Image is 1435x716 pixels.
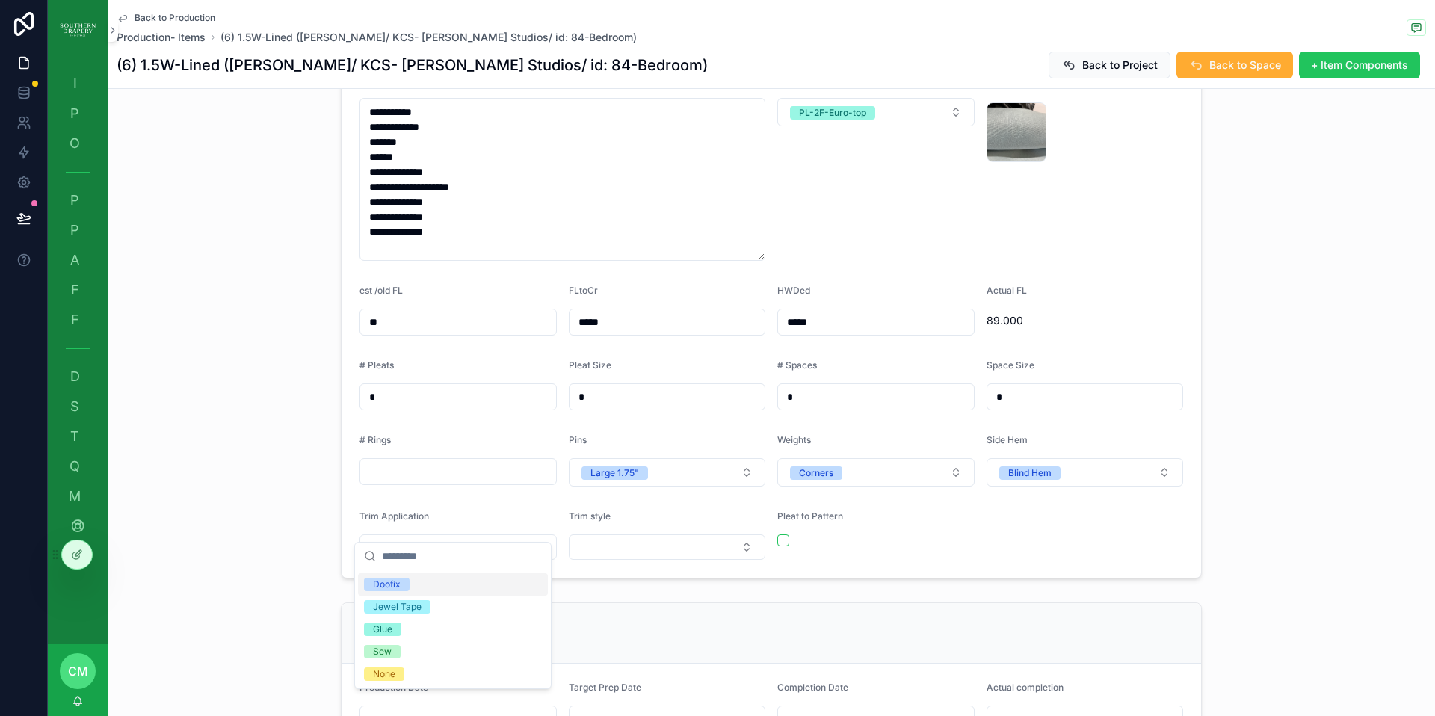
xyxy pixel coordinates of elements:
[790,465,842,480] button: Unselect CORNERS
[569,458,766,487] button: Select Button
[57,130,99,157] a: O
[799,466,833,480] div: Corners
[57,70,99,97] a: I
[777,285,810,296] span: HWDed
[57,306,99,333] a: F
[359,534,557,560] button: Select Button
[359,285,403,296] span: est /old FL
[373,667,395,681] div: None
[359,510,429,522] span: Trim Application
[57,247,99,274] a: A
[987,313,1184,328] span: 89.000
[67,76,82,91] span: I
[373,623,392,636] div: Glue
[57,187,99,214] a: P
[569,534,766,560] button: Select Button
[590,466,639,480] div: Large 1.75"
[777,458,975,487] button: Select Button
[67,459,82,474] span: Q
[57,393,99,420] a: S
[57,217,99,244] a: P
[67,223,82,238] span: P
[569,285,598,296] span: FLtoCr
[569,359,611,371] span: Pleat Size
[57,363,99,390] a: D
[57,423,99,450] a: T
[135,12,215,24] span: Back to Production
[67,253,82,268] span: A
[359,359,394,371] span: # Pleats
[569,682,641,693] span: Target Prep Date
[569,510,611,522] span: Trim style
[60,18,96,42] img: App logo
[67,312,82,327] span: F
[987,434,1028,445] span: Side Hem
[67,283,82,297] span: F
[117,30,206,45] a: Production- Items
[67,399,82,414] span: S
[777,359,817,371] span: # Spaces
[117,55,708,75] h1: (6) 1.5W-Lined ([PERSON_NAME]/ KCS- [PERSON_NAME] Studios/ id: 84-Bedroom)
[1209,58,1281,72] span: Back to Space
[117,12,215,24] a: Back to Production
[1008,466,1052,480] div: Blind Hem
[220,30,637,45] a: (6) 1.5W-Lined ([PERSON_NAME]/ KCS- [PERSON_NAME] Studios/ id: 84-Bedroom)
[57,277,99,303] a: F
[987,359,1034,371] span: Space Size
[373,600,422,614] div: Jewel Tape
[355,570,551,688] div: Suggestions
[799,106,866,120] div: PL-2F-Euro-top
[777,98,975,126] button: Select Button
[1176,52,1293,78] button: Back to Space
[57,453,99,480] a: Q
[1299,52,1420,78] button: + Item Components
[67,136,82,151] span: O
[777,434,811,445] span: Weights
[67,106,82,121] span: P
[569,434,587,445] span: Pins
[67,429,82,444] span: T
[1049,52,1170,78] button: Back to Project
[1082,58,1158,72] span: Back to Project
[359,434,391,445] span: # Rings
[777,510,843,522] span: Pleat to Pattern
[373,578,401,591] div: Doofix
[1311,58,1408,72] span: + Item Components
[67,369,82,384] span: D
[67,489,82,504] span: M
[987,285,1027,296] span: Actual FL
[373,645,392,658] div: Sew
[67,193,82,208] span: P
[57,483,99,510] a: M
[68,662,88,680] span: cm
[987,458,1184,487] button: Select Button
[48,60,108,586] div: scrollable content
[777,682,848,693] span: Completion Date
[57,100,99,127] a: P
[987,682,1064,693] span: Actual completion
